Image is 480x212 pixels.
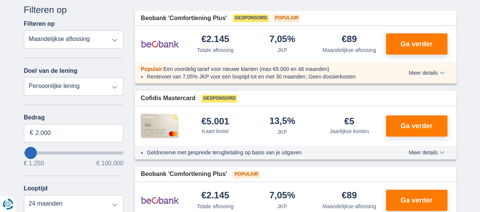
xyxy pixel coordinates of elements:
[201,35,229,45] div: €2.145
[330,127,369,135] div: Jaarlijkse kosten
[24,185,48,192] label: Looptijd
[342,35,357,45] div: €89
[323,46,376,54] div: Maandelijkse aflossing
[201,117,229,126] div: €5.001
[277,203,287,210] div: JKP
[141,66,162,72] span: Populair
[24,114,124,121] label: Bedrag
[197,46,234,54] div: Totale aflossing
[400,122,432,129] span: Ga verder
[197,203,234,210] div: Totale aflossing
[386,33,447,55] button: Ga verder
[201,191,229,201] div: €2.145
[386,190,447,211] button: Ga verder
[96,160,123,166] span: € 100.000
[277,46,287,54] div: JKP
[202,127,228,135] div: Kaart limiet
[403,149,450,155] button: Meer details
[24,68,77,74] label: Doel van de lening
[141,114,179,138] img: product.pl.alt Cofidis CC
[24,160,44,166] span: € 1.250
[323,203,376,210] div: Maandelijkse aflossing
[342,191,357,201] div: €89
[269,35,295,45] div: 7,05%
[24,3,124,16] div: Filteren op
[24,151,124,154] input: wantToBorrow
[269,116,295,127] div: 13,5%
[400,197,432,204] span: Ga verder
[164,66,329,72] span: Een voordelig tarief voor nieuwe klanten (max €8.000 en 48 maanden)
[403,70,450,76] button: Meer details
[141,191,179,210] img: product.pl.alt Beobank
[135,65,387,73] div: :
[269,191,295,201] div: 7,05%
[273,14,300,22] span: Populair
[147,73,381,80] li: Rentevoet van 7,05% JKP voor een looptijd tot en met 30 maanden; Geen dossierkosten
[409,150,444,155] span: Meer details
[233,14,269,22] span: Gesponsord
[409,70,444,75] span: Meer details
[141,35,179,53] img: product.pl.alt Beobank
[147,149,381,156] li: Geldreserve met gespreide terugbetaling op basis van je uitgaven
[24,20,55,27] label: Filteren op
[141,94,195,103] span: Cofidis Mastercard
[386,115,447,137] button: Ga verder
[141,170,227,179] span: Beobank 'Comfortlening Plus'
[400,41,432,47] span: Ga verder
[344,117,354,126] div: €5
[233,171,260,178] span: Populair
[30,129,33,137] span: €
[201,95,237,102] span: Gesponsord
[277,128,287,136] div: JKP
[141,14,227,23] span: Beobank 'Comfortlening Plus'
